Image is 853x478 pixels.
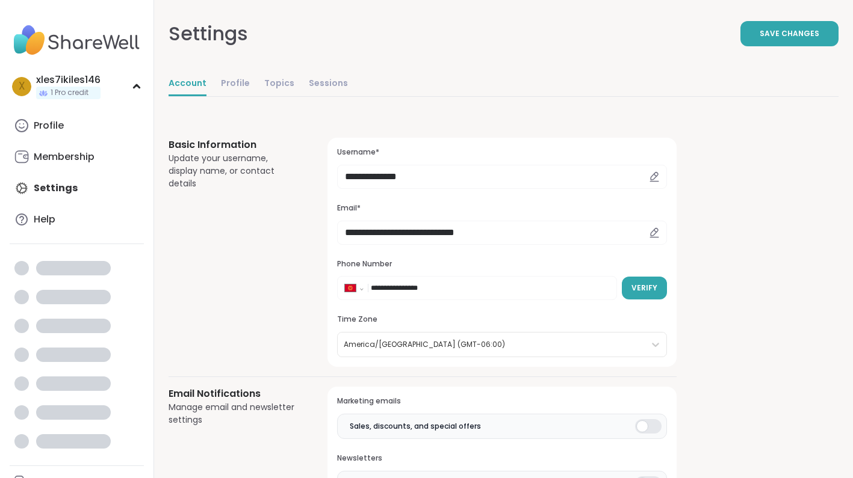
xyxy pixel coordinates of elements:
a: Help [10,205,144,234]
img: ShareWell Nav Logo [10,19,144,61]
span: Verify [631,283,657,293]
div: xles7ikiles146 [36,73,101,87]
h3: Newsletters [337,453,667,464]
div: Help [34,213,55,226]
h3: Basic Information [169,138,299,152]
button: Verify [622,277,667,299]
div: Membership [34,150,95,164]
span: Save Changes [760,28,819,39]
a: Sessions [309,72,348,96]
div: Settings [169,19,248,48]
button: Save Changes [740,21,839,46]
h3: Phone Number [337,259,667,269]
span: Sales, discounts, and special offers [350,421,481,432]
a: Account [169,72,206,96]
div: Manage email and newsletter settings [169,401,299,426]
h3: Username* [337,147,667,158]
a: Profile [10,111,144,140]
h3: Email Notifications [169,387,299,401]
div: Profile [34,119,64,132]
a: Membership [10,142,144,171]
div: Update your username, display name, or contact details [169,152,299,190]
h3: Time Zone [337,314,667,325]
a: Topics [264,72,294,96]
a: Profile [221,72,250,96]
span: x [19,79,25,94]
h3: Email* [337,203,667,213]
span: 1 Pro credit [51,88,88,98]
h3: Marketing emails [337,396,667,406]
